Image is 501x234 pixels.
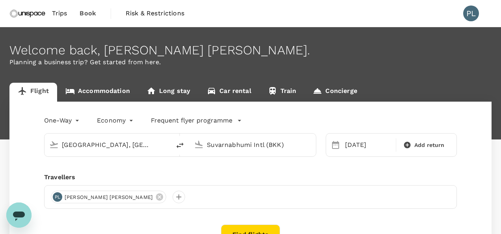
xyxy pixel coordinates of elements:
a: Train [260,83,305,102]
iframe: Button to launch messaging window [6,202,32,228]
a: Flight [9,83,57,102]
button: Open [165,144,167,145]
div: PL[PERSON_NAME] [PERSON_NAME] [51,191,166,203]
span: [PERSON_NAME] [PERSON_NAME] [60,193,158,201]
span: Risk & Restrictions [126,9,184,18]
div: PL [53,192,62,202]
div: PL [463,6,479,21]
div: One-Way [44,114,81,127]
p: Frequent flyer programme [151,116,232,125]
button: Open [310,144,312,145]
img: Unispace [9,5,46,22]
input: Depart from [62,139,154,151]
div: [DATE] [342,137,394,153]
div: Welcome back , [PERSON_NAME] [PERSON_NAME] . [9,43,492,58]
span: Trips [52,9,67,18]
button: Frequent flyer programme [151,116,242,125]
span: Book [80,9,96,18]
button: delete [171,136,189,155]
span: Add return [414,141,445,149]
div: Travellers [44,173,457,182]
div: Economy [97,114,135,127]
input: Going to [207,139,299,151]
a: Concierge [304,83,365,102]
a: Long stay [138,83,199,102]
p: Planning a business trip? Get started from here. [9,58,492,67]
a: Accommodation [57,83,138,102]
a: Car rental [199,83,260,102]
